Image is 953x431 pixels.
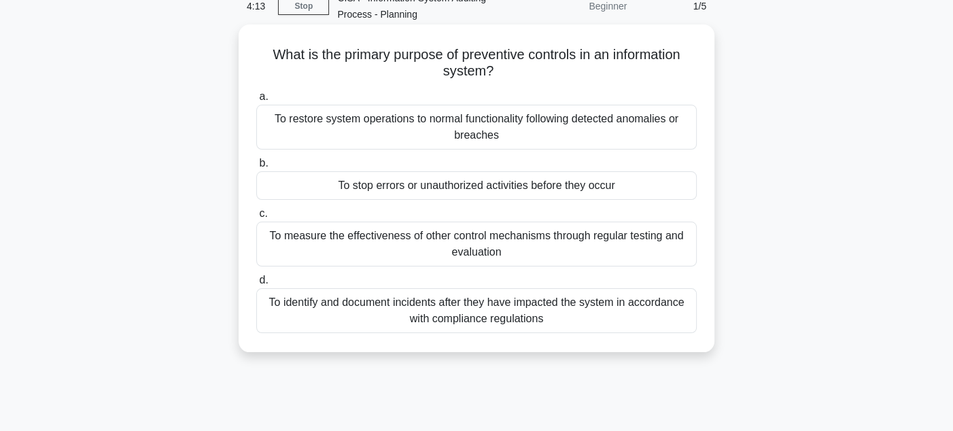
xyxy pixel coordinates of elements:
span: c. [259,207,267,219]
span: d. [259,274,268,286]
span: a. [259,90,268,102]
div: To stop errors or unauthorized activities before they occur [256,171,697,200]
h5: What is the primary purpose of preventive controls in an information system? [255,46,698,80]
div: To identify and document incidents after they have impacted the system in accordance with complia... [256,288,697,333]
div: To measure the effectiveness of other control mechanisms through regular testing and evaluation [256,222,697,266]
div: To restore system operations to normal functionality following detected anomalies or breaches [256,105,697,150]
span: b. [259,157,268,169]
